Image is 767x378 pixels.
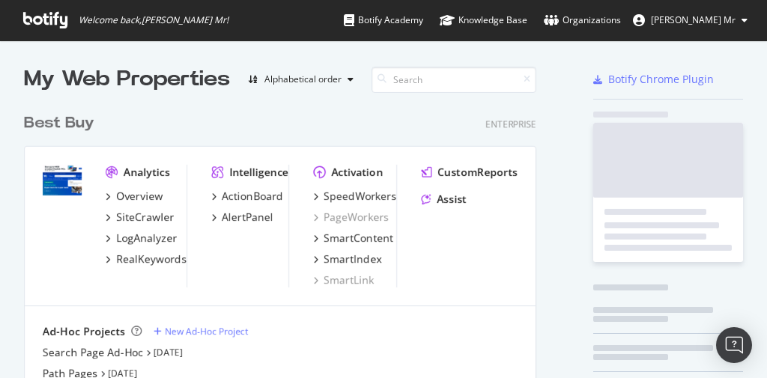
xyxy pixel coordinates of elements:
a: SmartLink [313,272,374,287]
button: [PERSON_NAME] Mr [621,8,760,32]
div: Organizations [544,13,621,28]
div: ActionBoard [222,189,283,204]
div: Open Intercom Messenger [716,327,752,363]
button: Alphabetical order [242,67,360,91]
div: Assist [437,192,467,207]
div: SiteCrawler [116,210,174,225]
div: AlertPanel [222,210,273,225]
a: CustomReports [421,165,518,180]
a: Assist [421,192,467,207]
span: Welcome back, [PERSON_NAME] Mr ! [79,14,228,26]
div: SpeedWorkers [324,189,396,204]
div: SmartIndex [324,252,381,266]
a: Best Buy [24,112,100,134]
div: New Ad-Hoc Project [165,325,248,338]
div: Ad-Hoc Projects [43,324,125,339]
div: Enterprise [485,118,536,130]
a: Search Page Ad-Hoc [43,345,143,360]
a: ActionBoard [211,189,283,204]
div: Botify Academy [344,13,423,28]
div: Best Buy [24,112,94,134]
a: SmartIndex [313,252,381,266]
a: AlertPanel [211,210,273,225]
div: Activation [331,165,383,180]
div: Analytics [124,165,170,180]
div: Botify Chrome Plugin [608,72,714,87]
div: LogAnalyzer [116,231,177,246]
div: Knowledge Base [440,13,527,28]
a: Botify Chrome Plugin [593,72,714,87]
div: RealKeywords [116,252,187,266]
a: LogAnalyzer [106,231,177,246]
div: CustomReports [437,165,518,180]
a: Overview [106,189,163,204]
input: Search [372,67,536,93]
div: My Web Properties [24,64,230,94]
a: New Ad-Hoc Project [154,325,248,338]
a: RealKeywords [106,252,187,266]
span: Rob Mr [651,13,736,26]
a: SiteCrawler [106,210,174,225]
div: Alphabetical order [264,75,342,84]
div: Intelligence [229,165,288,180]
img: bestbuy.com [43,165,82,196]
a: PageWorkers [313,210,389,225]
a: [DATE] [154,346,183,359]
div: Overview [116,189,163,204]
a: SmartContent [313,231,393,246]
a: SpeedWorkers [313,189,396,204]
div: SmartContent [324,231,393,246]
